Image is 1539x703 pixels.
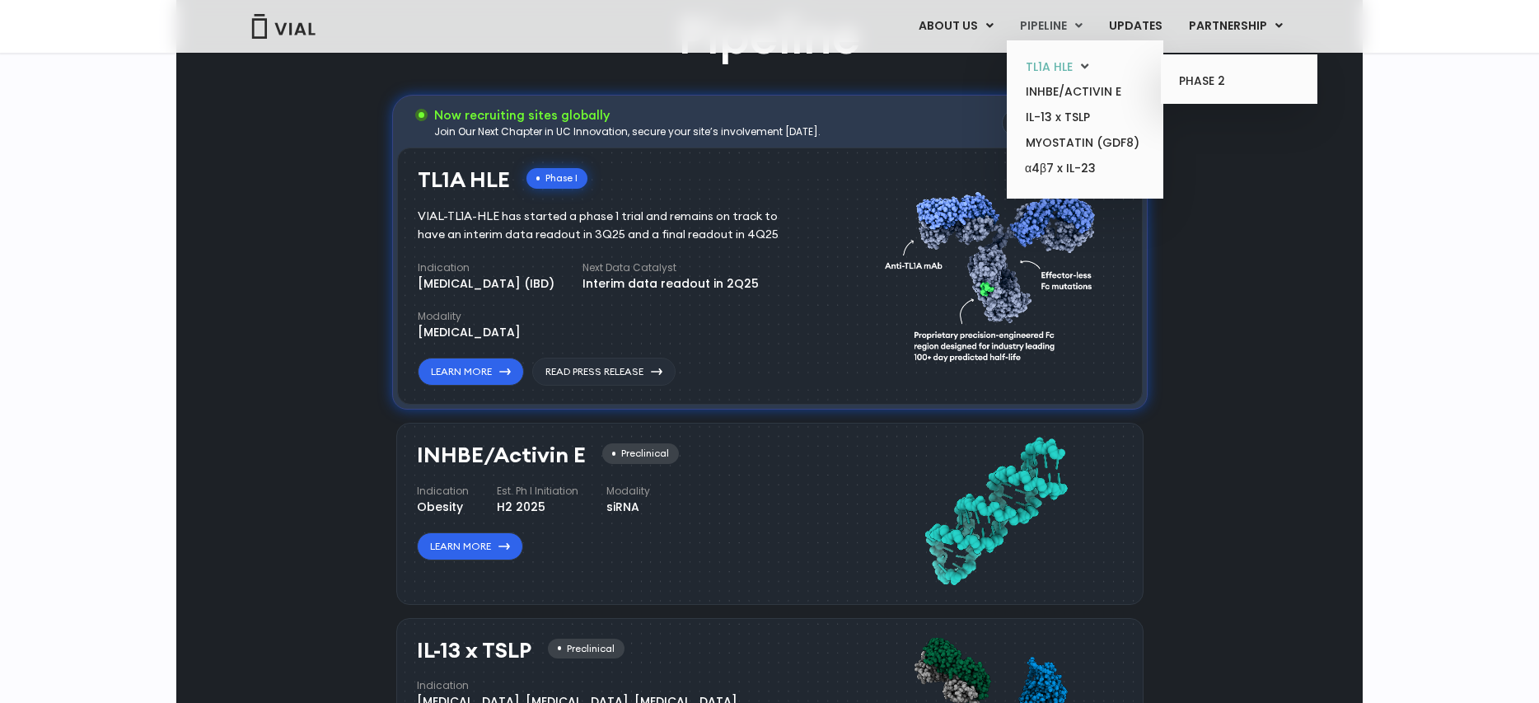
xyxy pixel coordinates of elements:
a: PHASE 2 [1167,68,1311,95]
h3: IL-13 x TSLP [417,639,531,663]
img: Vial Logo [250,14,316,39]
div: siRNA [606,499,650,516]
img: TL1A antibody diagram. [885,160,1106,387]
a: PARTNERSHIPMenu Toggle [1176,12,1296,40]
a: INHBE/ACTIVIN E [1013,79,1157,105]
div: Phase I [526,168,587,189]
a: TL1A HLEMenu Toggle [1013,54,1157,80]
h4: Indication [417,484,469,499]
div: Preclinical [548,639,624,659]
a: ABOUT USMenu Toggle [905,12,1006,40]
div: Join Our Next Chapter in UC Innovation, secure your site’s involvement [DATE]. [434,124,821,139]
div: Interim data readout in 2Q25 [582,275,759,293]
div: [MEDICAL_DATA] [418,324,521,341]
a: PIPELINEMenu Toggle [1007,12,1095,40]
div: VIAL-TL1A-HLE has started a phase 1 trial and remains on track to have an interim data readout in... [418,208,802,244]
a: α4β7 x IL-23 [1013,156,1157,182]
h4: Est. Ph I Initiation [497,484,578,499]
a: Learn More [418,358,524,386]
a: MYOSTATIN (GDF8) [1013,130,1157,156]
a: Learn More [417,532,523,560]
h4: Modality [606,484,650,499]
a: IL-13 x TSLP [1013,105,1157,130]
h3: INHBE/Activin E [417,443,586,467]
h3: Now recruiting sites globally [434,106,821,124]
a: Get in touch [1002,109,1125,137]
h4: Indication [417,678,737,693]
h3: TL1A HLE [418,168,510,192]
h4: Indication [418,260,554,275]
a: Read Press Release [532,358,676,386]
div: H2 2025 [497,499,578,516]
h4: Modality [418,309,521,324]
h4: Next Data Catalyst [582,260,759,275]
div: Preclinical [602,443,679,464]
div: [MEDICAL_DATA] (IBD) [418,275,554,293]
div: Obesity [417,499,469,516]
a: UPDATES [1096,12,1175,40]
